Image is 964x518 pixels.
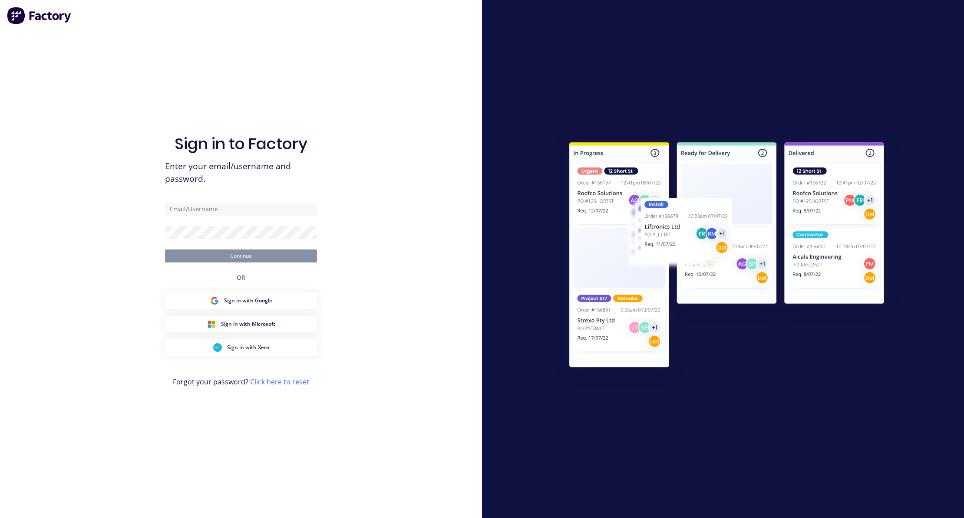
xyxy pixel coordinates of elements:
span: Forgot your password? [173,377,309,387]
button: Xero Sign inSign in with Xero [165,339,317,356]
span: Sign in with Xero [227,344,269,351]
img: Microsoft Sign in [207,320,216,328]
h1: Sign in to Factory [175,134,307,153]
button: Continue [165,249,317,262]
img: Xero Sign in [213,343,222,352]
img: Sign in [550,125,903,388]
button: Google Sign inSign in with Google [165,292,317,309]
input: Email/Username [165,203,317,216]
img: Google Sign in [210,296,219,305]
span: Sign in with Google [224,297,272,305]
div: OR [237,262,245,292]
span: Sign in with Microsoft [221,320,275,328]
img: Factory [7,7,72,24]
button: Microsoft Sign inSign in with Microsoft [165,316,317,332]
span: Enter your email/username and password. [165,160,317,185]
a: Click here to reset [250,377,309,387]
